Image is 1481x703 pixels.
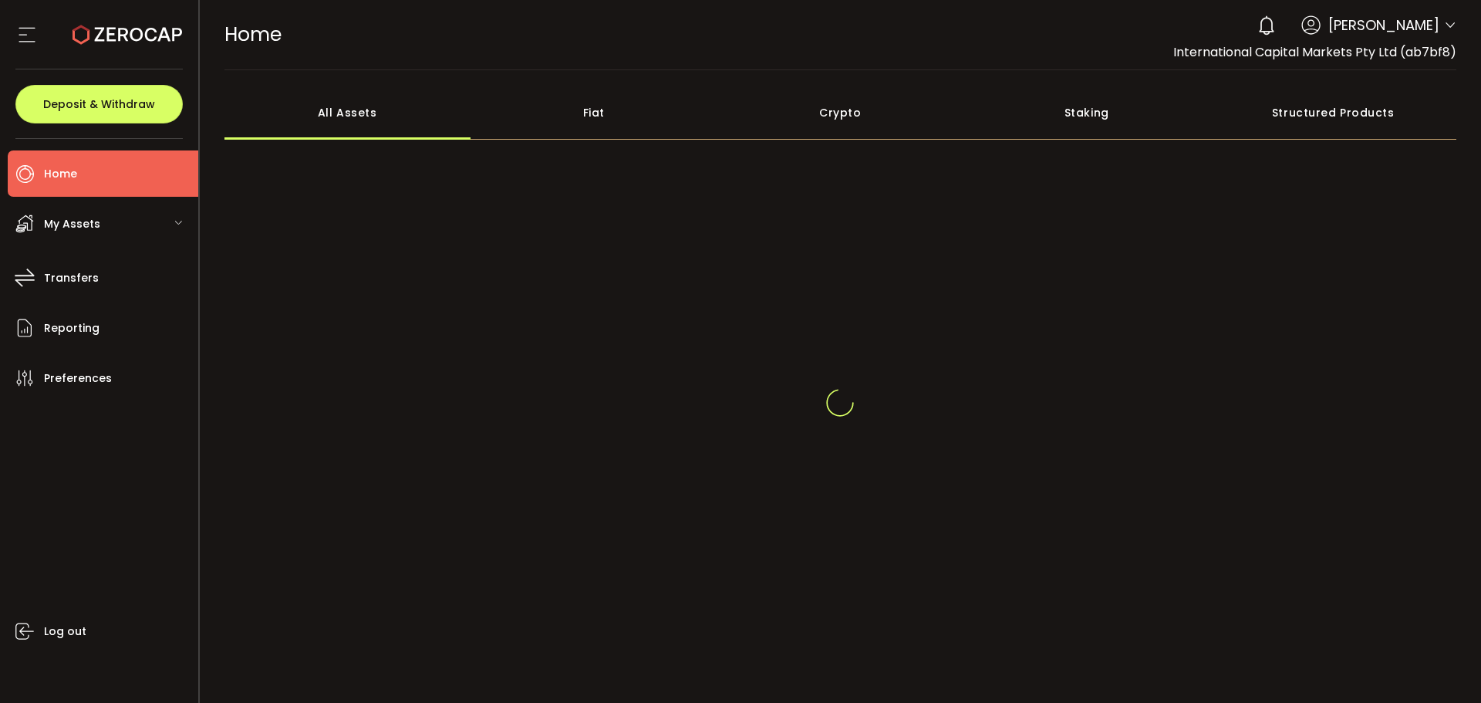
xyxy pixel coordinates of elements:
[44,163,77,185] span: Home
[1404,629,1481,703] iframe: Chat Widget
[717,86,964,140] div: Crypto
[44,620,86,643] span: Log out
[44,213,100,235] span: My Assets
[44,267,99,289] span: Transfers
[963,86,1210,140] div: Staking
[1210,86,1457,140] div: Structured Products
[224,21,282,48] span: Home
[1173,43,1456,61] span: International Capital Markets Pty Ltd (ab7bf8)
[43,99,155,110] span: Deposit & Withdraw
[44,367,112,390] span: Preferences
[44,317,100,340] span: Reporting
[15,85,183,123] button: Deposit & Withdraw
[224,86,471,140] div: All Assets
[471,86,717,140] div: Fiat
[1328,15,1439,35] span: [PERSON_NAME]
